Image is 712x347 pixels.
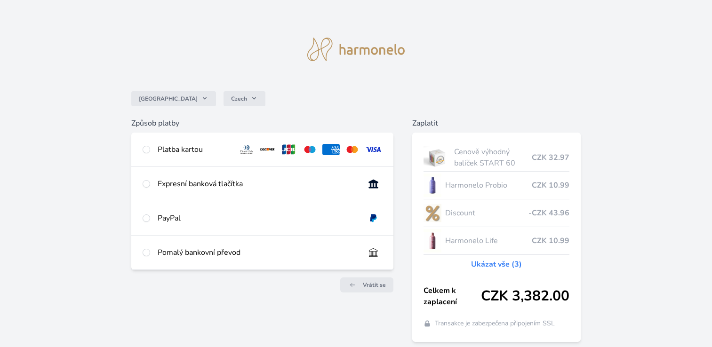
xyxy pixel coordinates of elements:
span: CZK 10.99 [532,235,569,246]
img: onlineBanking_CZ.svg [365,178,382,189]
span: Czech [231,95,247,103]
span: Cenově výhodný balíček START 60 [454,146,532,169]
span: CZK 3,382.00 [481,288,569,305]
button: Czech [224,91,265,106]
div: Platba kartou [158,144,231,155]
img: maestro.svg [301,144,319,155]
span: Vrátit se [363,281,386,289]
span: CZK 10.99 [532,180,569,191]
img: logo.svg [307,38,405,61]
span: Discount [445,207,528,219]
img: jcb.svg [280,144,297,155]
img: amex.svg [322,144,340,155]
img: discover.svg [259,144,276,155]
img: mc.svg [344,144,361,155]
h6: Způsob platby [131,118,393,129]
img: paypal.svg [365,213,382,224]
div: Expresní banková tlačítka [158,178,357,189]
span: [GEOGRAPHIC_DATA] [139,95,198,103]
span: Celkem k zaplacení [424,285,481,308]
img: visa.svg [365,144,382,155]
img: CLEAN_LIFE_se_stinem_x-lo.jpg [424,229,441,252]
img: CLEAN_PROBIO_se_stinem_x-lo.jpg [424,173,441,197]
span: Transakce je zabezpečena připojením SSL [435,319,555,328]
img: start.jpg [424,146,450,169]
a: Vrátit se [340,277,393,292]
button: [GEOGRAPHIC_DATA] [131,91,216,106]
img: discount-lo.png [424,201,441,225]
span: CZK 32.97 [532,152,569,163]
img: diners.svg [238,144,256,155]
img: bankTransfer_IBAN.svg [365,247,382,258]
div: Pomalý bankovní převod [158,247,357,258]
h6: Zaplatit [412,118,581,129]
span: Harmonelo Life [445,235,532,246]
span: Harmonelo Probio [445,180,532,191]
a: Ukázat vše (3) [471,259,522,270]
div: PayPal [158,213,357,224]
span: -CZK 43.96 [528,207,569,219]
